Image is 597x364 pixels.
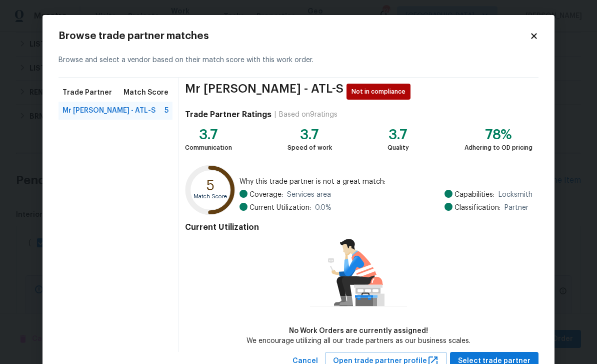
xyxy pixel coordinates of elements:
[387,130,409,140] div: 3.7
[249,190,283,200] span: Coverage:
[464,143,532,153] div: Adhering to OD pricing
[185,130,232,140] div: 3.7
[246,326,470,336] div: No Work Orders are currently assigned!
[498,190,532,200] span: Locksmith
[454,203,500,213] span: Classification:
[387,143,409,153] div: Quality
[185,222,532,232] h4: Current Utilization
[193,194,227,199] text: Match Score
[351,87,409,97] span: Not in compliance
[287,143,332,153] div: Speed of work
[123,88,168,98] span: Match Score
[271,110,279,120] div: |
[287,130,332,140] div: 3.7
[454,190,494,200] span: Capabilities:
[249,203,311,213] span: Current Utilization:
[185,110,271,120] h4: Trade Partner Ratings
[185,84,343,100] span: Mr [PERSON_NAME] - ATL-S
[287,190,331,200] span: Services area
[246,336,470,346] div: We encourage utilizing all our trade partners as our business scales.
[315,203,331,213] span: 0.0 %
[62,88,112,98] span: Trade Partner
[504,203,528,213] span: Partner
[62,106,155,116] span: Mr [PERSON_NAME] - ATL-S
[185,143,232,153] div: Communication
[464,130,532,140] div: 78%
[239,177,532,187] span: Why this trade partner is not a great match:
[58,43,538,78] div: Browse and select a vendor based on their match score with this work order.
[164,106,168,116] span: 5
[206,179,214,193] text: 5
[58,31,529,41] h2: Browse trade partner matches
[279,110,337,120] div: Based on 9 ratings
